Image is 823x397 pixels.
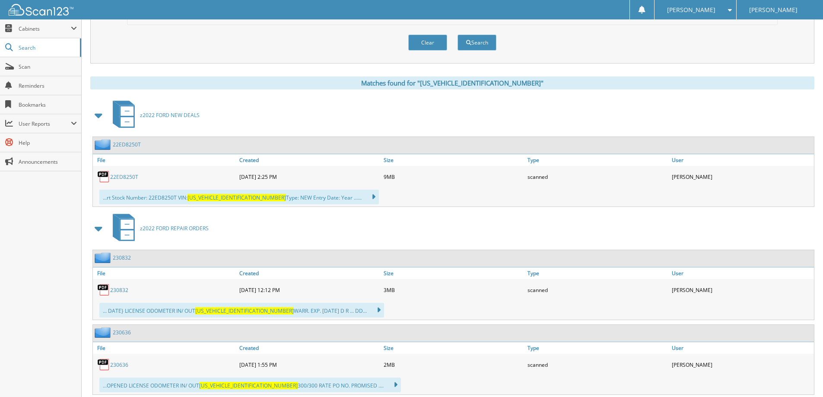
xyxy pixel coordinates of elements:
[110,361,128,368] a: 230636
[237,356,381,373] div: [DATE] 1:55 PM
[19,120,71,127] span: User Reports
[93,342,237,354] a: File
[93,154,237,166] a: File
[381,267,526,279] a: Size
[525,342,670,354] a: Type
[97,283,110,296] img: PDF.png
[99,190,379,204] div: ...rt Stock Number: 22ED8250T VIN: Type: NEW Entry Date: Year ......
[113,329,131,336] a: 230636
[113,254,131,261] a: 230832
[458,35,496,51] button: Search
[670,356,814,373] div: [PERSON_NAME]
[237,168,381,185] div: [DATE] 2:25 PM
[237,154,381,166] a: Created
[670,168,814,185] div: [PERSON_NAME]
[237,342,381,354] a: Created
[97,170,110,183] img: PDF.png
[93,267,237,279] a: File
[99,303,384,318] div: ... DATE} LICENSE ODOMETER IN/ OUT WARR. EXP. [DATE] D R ... DD...
[95,327,113,338] img: folder2.png
[199,382,298,389] span: [US_VEHICLE_IDENTIFICATION_NUMBER]
[670,342,814,354] a: User
[19,139,77,146] span: Help
[110,173,138,181] a: 22ED8250T
[195,307,294,314] span: [US_VEHICLE_IDENTIFICATION_NUMBER]
[381,154,526,166] a: Size
[19,82,77,89] span: Reminders
[237,267,381,279] a: Created
[19,63,77,70] span: Scan
[749,7,798,13] span: [PERSON_NAME]
[237,281,381,299] div: [DATE] 12:12 PM
[113,141,141,148] a: 22ED8250T
[187,194,286,201] span: [US_VEHICLE_IDENTIFICATION_NUMBER]
[95,252,113,263] img: folder2.png
[99,378,401,392] div: ...OPENED LICENSE ODOMETER IN/ OUT 300/300 RATE PO NO. PROMISED ....
[525,356,670,373] div: scanned
[19,158,77,165] span: Announcements
[525,281,670,299] div: scanned
[670,281,814,299] div: [PERSON_NAME]
[140,225,209,232] span: z2022 FORD REPAIR ORDERS
[667,7,715,13] span: [PERSON_NAME]
[525,168,670,185] div: scanned
[408,35,447,51] button: Clear
[19,25,71,32] span: Cabinets
[140,111,200,119] span: z2022 FORD NEW DEALS
[381,168,526,185] div: 9MB
[90,76,814,89] div: Matches found for "[US_VEHICLE_IDENTIFICATION_NUMBER]"
[108,211,209,245] a: z2022 FORD REPAIR ORDERS
[381,356,526,373] div: 2MB
[780,356,823,397] iframe: Chat Widget
[670,267,814,279] a: User
[97,358,110,371] img: PDF.png
[19,101,77,108] span: Bookmarks
[381,281,526,299] div: 3MB
[95,139,113,150] img: folder2.png
[381,342,526,354] a: Size
[670,154,814,166] a: User
[525,267,670,279] a: Type
[110,286,128,294] a: 230832
[9,4,73,16] img: scan123-logo-white.svg
[525,154,670,166] a: Type
[19,44,76,51] span: Search
[108,98,200,132] a: z2022 FORD NEW DEALS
